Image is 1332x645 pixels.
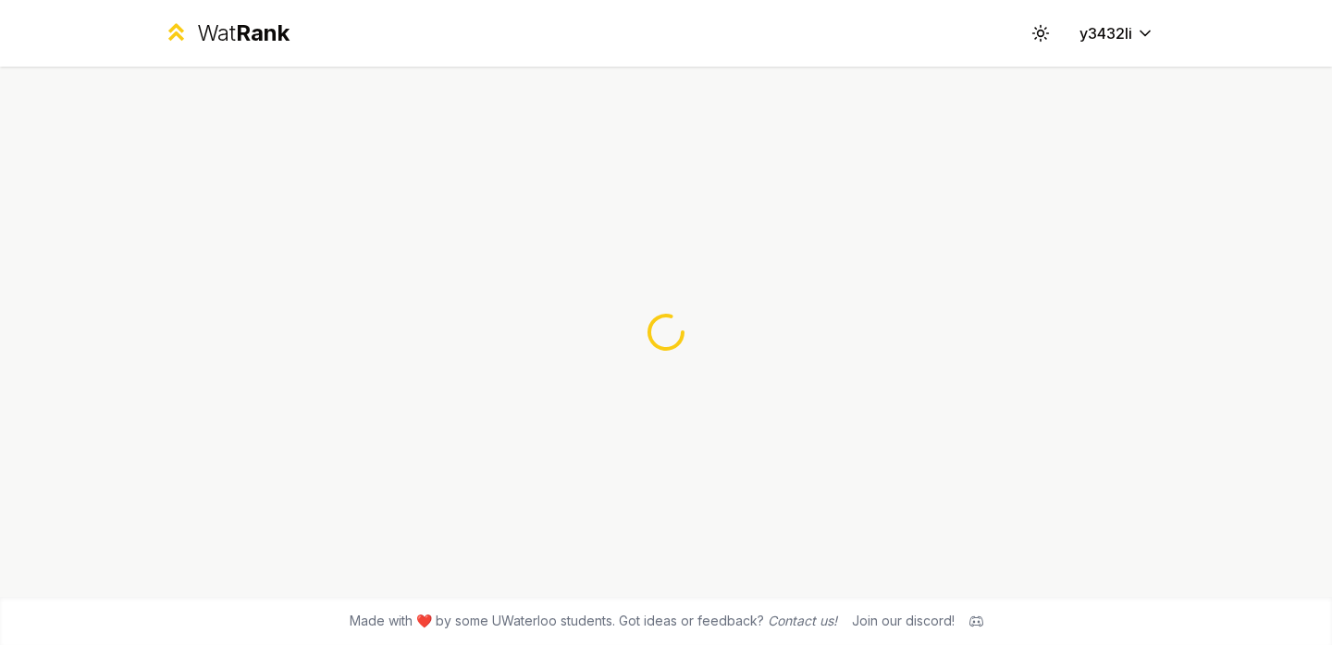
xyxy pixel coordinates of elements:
div: Join our discord! [852,612,955,630]
span: Made with ❤️ by some UWaterloo students. Got ideas or feedback? [350,612,837,630]
button: y3432li [1065,17,1169,50]
span: y3432li [1079,22,1132,44]
div: Wat [197,19,290,48]
a: Contact us! [768,613,837,628]
span: Rank [236,19,290,46]
a: WatRank [163,19,290,48]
